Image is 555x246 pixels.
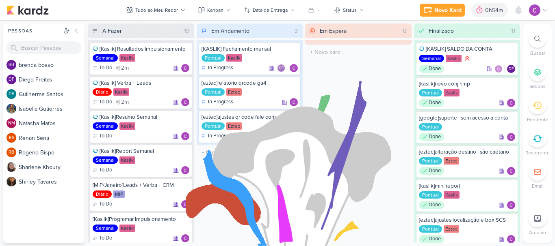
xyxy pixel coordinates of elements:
[19,119,85,128] div: N a t a s h a M a t o s
[9,77,14,82] p: DF
[93,98,112,106] div: To Do
[494,65,503,73] img: Carlos Lima
[290,98,298,106] img: Carlos Lima
[115,98,129,106] div: último check-in há 2 meses
[507,133,515,141] div: Responsável: Carlos Lima
[93,225,118,232] div: Semanal
[507,235,515,243] img: Carlos Lima
[121,99,129,105] span: 2m
[93,64,112,72] div: To Do
[99,166,112,174] p: To Do
[485,6,505,15] div: 0h54m
[419,182,516,190] div: [kaslik]mini report
[202,98,233,106] div: In Progress
[99,200,112,208] p: To Do
[202,132,233,140] div: In Progress
[507,201,515,209] img: Carlos Lima
[181,166,189,174] img: Carlos Lima
[419,235,444,243] div: Done
[202,54,225,62] div: Pontual
[507,235,515,243] div: Responsável: Carlos Lima
[19,61,85,69] div: b r e n d a b o s s o
[529,83,546,90] p: Grupos
[419,45,516,53] div: [KASLIK] SALDO DA CONTA
[507,167,515,175] img: Carlos Lima
[434,6,462,15] div: Novo Kard
[419,157,442,165] div: Pontual
[419,191,442,199] div: Pontual
[121,65,129,71] span: 2m
[420,4,465,17] button: Novo Kard
[93,54,118,62] div: Semanal
[444,157,459,165] div: Eztec
[7,162,16,172] img: Sharlene Khoury
[9,150,14,155] p: RB
[9,136,14,140] p: RS
[19,163,85,171] div: S h a r l e n e K h o u r y
[463,54,471,62] div: Prioridade Alta
[419,133,444,141] div: Done
[181,234,189,242] img: Carlos Lima
[429,235,441,243] p: Done
[530,49,545,57] p: Buscar
[525,149,550,156] p: Recorrente
[226,88,242,96] div: Eztec
[429,167,441,175] p: Done
[19,90,85,98] div: G u i l h e r m e S a n t o s
[181,98,189,106] div: Responsável: Carlos Lima
[19,178,85,186] div: S h i r l e y T a v a r e s
[181,132,189,140] div: Responsável: Carlos Lima
[419,148,516,156] div: [eztec]alteração destino | são caetano
[507,65,515,73] div: Responsável: Diego Freitas
[93,113,189,121] div: [Kaslik]Resumo Semanal
[419,55,444,62] div: Semanal
[202,88,225,96] div: Pontual
[93,45,189,53] div: [Kaslik] Resultados Impulsionamento
[7,118,16,128] div: Natasha Matos
[7,60,16,70] div: brenda bosso
[7,133,16,143] div: Renan Sena
[290,132,298,140] img: Carlos Lima
[93,216,189,223] div: [Kaslik]Programar Impulsionamento
[419,216,516,224] div: [eztec]ajustes localização e box SCS
[99,98,112,106] p: To Do
[419,65,444,73] div: Done
[93,88,112,96] div: Diário
[527,116,548,123] p: Pendente
[211,27,249,35] div: Em Andamento
[202,113,298,121] div: [eztec]ajustes qr code fale com a eztec
[115,64,129,72] div: último check-in há 2 meses
[7,75,16,84] div: Diego Freitas
[181,166,189,174] div: Responsável: Carlos Lima
[307,46,410,58] input: + Novo kard
[113,190,125,198] div: MIP
[290,64,298,72] img: Carlos Lima
[202,79,298,87] div: [eztec]relatório qrcode ga4
[494,65,505,73] div: Colaboradores: Carlos Lima
[320,27,347,35] div: Em Espera
[181,98,189,106] img: Carlos Lima
[8,121,15,126] p: NM
[181,64,189,72] div: Responsável: Carlos Lima
[290,98,298,106] div: Responsável: Carlos Lima
[507,201,515,209] div: Responsável: Carlos Lima
[429,99,441,107] p: Done
[419,201,444,209] div: Done
[7,27,62,34] div: Pessoas
[508,27,518,35] div: 11
[7,5,49,15] img: kardz.app
[507,133,515,141] img: Carlos Lima
[93,132,112,140] div: To Do
[7,177,16,186] img: Shirley Tavares
[226,54,242,62] div: Kaslik
[291,27,301,35] div: 3
[429,27,454,35] div: Finalizado
[113,88,129,96] div: Kaslik
[9,92,14,96] p: GS
[99,132,112,140] p: To Do
[119,225,135,232] div: Kaslik
[444,191,460,199] div: Kaslik
[19,134,85,142] div: R e n a n S e n a
[419,123,442,130] div: Pontual
[181,132,189,140] img: Carlos Lima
